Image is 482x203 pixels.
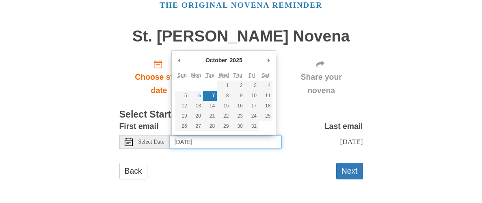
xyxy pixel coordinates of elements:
h3: Select Start Date [119,109,363,120]
button: 4 [259,81,272,91]
a: Back [119,163,147,179]
button: 29 [217,121,231,131]
span: Select Date [138,139,164,145]
a: Choose start date [119,53,199,101]
button: 8 [217,91,231,101]
div: October [204,54,229,66]
button: 18 [259,101,272,111]
button: 24 [245,111,259,121]
label: First email [119,120,159,133]
button: 13 [189,101,203,111]
button: 11 [259,91,272,101]
button: 14 [203,101,217,111]
abbr: Monday [191,72,201,78]
button: Next [336,163,363,179]
button: 20 [189,111,203,121]
abbr: Saturday [262,72,270,78]
button: 12 [175,101,189,111]
button: 6 [189,91,203,101]
button: 16 [231,101,244,111]
button: 21 [203,111,217,121]
div: Click "Next" to confirm your start date first. [280,53,363,101]
abbr: Sunday [177,72,187,78]
button: 15 [217,101,231,111]
a: The original novena reminder [160,1,322,9]
button: 17 [245,101,259,111]
button: 3 [245,81,259,91]
abbr: Wednesday [219,72,229,78]
button: 31 [245,121,259,131]
button: 19 [175,111,189,121]
button: 23 [231,111,244,121]
div: 2025 [229,54,244,66]
button: 5 [175,91,189,101]
button: 1 [217,81,231,91]
label: Last email [324,120,363,133]
button: 25 [259,111,272,121]
button: 2 [231,81,244,91]
span: Share your novena [288,70,355,97]
button: 28 [203,121,217,131]
abbr: Tuesday [206,72,214,78]
button: 7 [203,91,217,101]
button: 10 [245,91,259,101]
span: Choose start date [128,70,191,97]
button: 9 [231,91,244,101]
abbr: Thursday [233,72,242,78]
abbr: Friday [249,72,255,78]
button: 30 [231,121,244,131]
button: 27 [189,121,203,131]
button: Previous Month [175,54,183,66]
button: Next Month [264,54,272,66]
input: Use the arrow keys to pick a date [170,135,282,149]
span: [DATE] [340,138,363,146]
button: 26 [175,121,189,131]
h1: St. [PERSON_NAME] Novena [119,28,363,45]
button: 22 [217,111,231,121]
